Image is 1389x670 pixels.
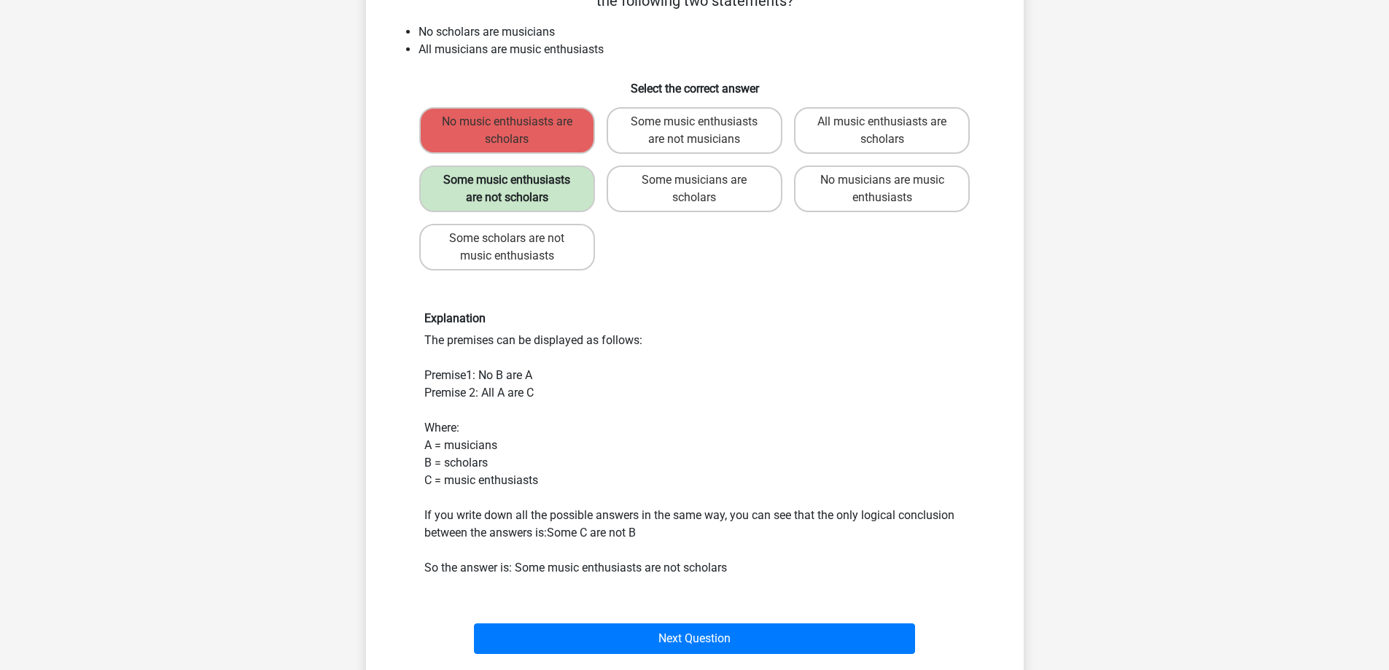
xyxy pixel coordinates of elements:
label: Font Size [6,88,50,101]
a: Back to Top [22,19,79,31]
span: 16 px [17,101,41,114]
label: Some music enthusiasts are not musicians [607,107,782,154]
label: Some music enthusiasts are not scholars [419,165,595,212]
label: All music enthusiasts are scholars [794,107,970,154]
div: Outline [6,6,213,19]
li: No scholars are musicians [419,23,1000,41]
button: Next Question [474,623,915,654]
label: Some musicians are scholars [607,165,782,212]
h3: Style [6,46,213,62]
label: No music enthusiasts are scholars [419,107,595,154]
h6: Explanation [424,311,965,325]
div: The premises can be displayed as follows: Premise1: No B are A Premise 2: All A are C Where: A = ... [413,311,976,576]
label: Some scholars are not music enthusiasts [419,224,595,270]
label: No musicians are music enthusiasts [794,165,970,212]
li: All musicians are music enthusiasts [419,41,1000,58]
h6: Select the correct answer [389,70,1000,96]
